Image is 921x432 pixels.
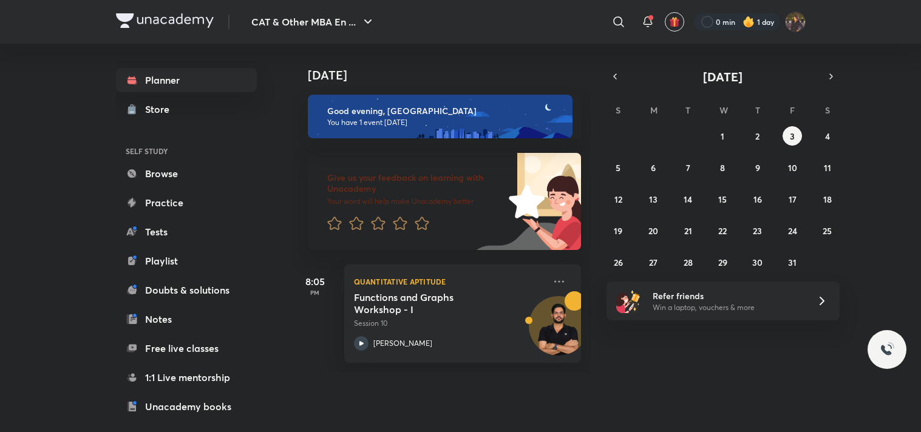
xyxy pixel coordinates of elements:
button: October 2, 2025 [748,126,767,146]
abbr: October 10, 2025 [788,162,797,174]
img: referral [616,289,641,313]
a: Unacademy books [116,394,257,419]
button: avatar [665,12,684,32]
button: October 31, 2025 [783,252,802,272]
button: October 8, 2025 [713,158,732,177]
h6: Give us your feedback on learning with Unacademy [327,172,505,194]
abbr: October 12, 2025 [614,194,622,205]
abbr: Thursday [755,104,760,116]
button: October 30, 2025 [748,252,767,272]
h6: SELF STUDY [116,141,257,161]
abbr: October 22, 2025 [718,225,727,237]
button: CAT & Other MBA En ... [244,10,382,34]
button: October 25, 2025 [818,221,837,240]
button: October 4, 2025 [818,126,837,146]
p: PM [291,289,339,296]
h5: Functions and Graphs Workshop - I [354,291,505,316]
button: October 18, 2025 [818,189,837,209]
abbr: October 25, 2025 [823,225,832,237]
button: October 11, 2025 [818,158,837,177]
abbr: October 20, 2025 [648,225,658,237]
abbr: October 1, 2025 [721,130,724,142]
abbr: October 24, 2025 [788,225,797,237]
button: October 9, 2025 [748,158,767,177]
abbr: Wednesday [719,104,728,116]
abbr: October 19, 2025 [614,225,622,237]
p: Session 10 [354,318,545,329]
abbr: October 31, 2025 [788,257,797,268]
button: [DATE] [624,68,823,85]
button: October 16, 2025 [748,189,767,209]
button: October 17, 2025 [783,189,802,209]
abbr: October 5, 2025 [616,162,620,174]
button: October 26, 2025 [608,252,628,272]
abbr: October 4, 2025 [825,130,830,142]
img: avatar [669,16,680,27]
button: October 24, 2025 [783,221,802,240]
a: Playlist [116,249,257,273]
button: October 6, 2025 [644,158,663,177]
p: You have 1 event [DATE] [327,118,562,127]
abbr: October 11, 2025 [824,162,831,174]
button: October 7, 2025 [678,158,698,177]
p: Your word will help make Unacademy better [327,197,505,206]
button: October 15, 2025 [713,189,732,209]
abbr: October 28, 2025 [684,257,693,268]
abbr: Sunday [616,104,620,116]
button: October 13, 2025 [644,189,663,209]
abbr: October 6, 2025 [651,162,656,174]
abbr: October 17, 2025 [789,194,797,205]
h6: Refer friends [653,289,802,302]
abbr: October 9, 2025 [755,162,760,174]
abbr: October 2, 2025 [755,130,760,142]
abbr: Monday [650,104,658,116]
button: October 22, 2025 [713,221,732,240]
abbr: October 18, 2025 [823,194,832,205]
img: evening [308,95,573,138]
abbr: October 7, 2025 [686,162,690,174]
abbr: October 13, 2025 [649,194,658,205]
img: ttu [880,342,894,357]
abbr: October 30, 2025 [752,257,763,268]
abbr: October 15, 2025 [718,194,727,205]
img: streak [743,16,755,28]
button: October 29, 2025 [713,252,732,272]
button: October 19, 2025 [608,221,628,240]
a: Tests [116,220,257,244]
img: feedback_image [467,153,581,250]
a: Free live classes [116,336,257,360]
p: Win a laptop, vouchers & more [653,302,802,313]
a: Planner [116,68,257,92]
abbr: October 26, 2025 [614,257,623,268]
button: October 10, 2025 [783,158,802,177]
a: Browse [116,161,257,186]
h5: 8:05 [291,274,339,289]
abbr: October 27, 2025 [649,257,658,268]
img: Company Logo [116,13,214,28]
abbr: Saturday [825,104,830,116]
a: Company Logo [116,13,214,31]
a: 1:1 Live mentorship [116,365,257,390]
h6: Good evening, [GEOGRAPHIC_DATA] [327,106,562,116]
div: Store [145,102,177,116]
button: October 5, 2025 [608,158,628,177]
a: Store [116,97,257,121]
abbr: Friday [790,104,795,116]
a: Notes [116,307,257,331]
span: [DATE] [703,69,743,85]
img: Avatar [529,303,588,361]
button: October 3, 2025 [783,126,802,146]
a: Doubts & solutions [116,278,257,302]
button: October 12, 2025 [608,189,628,209]
abbr: October 14, 2025 [684,194,692,205]
img: Bhumika Varshney [785,12,806,32]
abbr: October 3, 2025 [790,130,795,142]
p: [PERSON_NAME] [373,338,432,349]
button: October 28, 2025 [678,252,698,272]
abbr: October 21, 2025 [684,225,692,237]
button: October 20, 2025 [644,221,663,240]
button: October 21, 2025 [678,221,698,240]
button: October 27, 2025 [644,252,663,272]
h4: [DATE] [308,68,593,83]
abbr: October 29, 2025 [718,257,727,268]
